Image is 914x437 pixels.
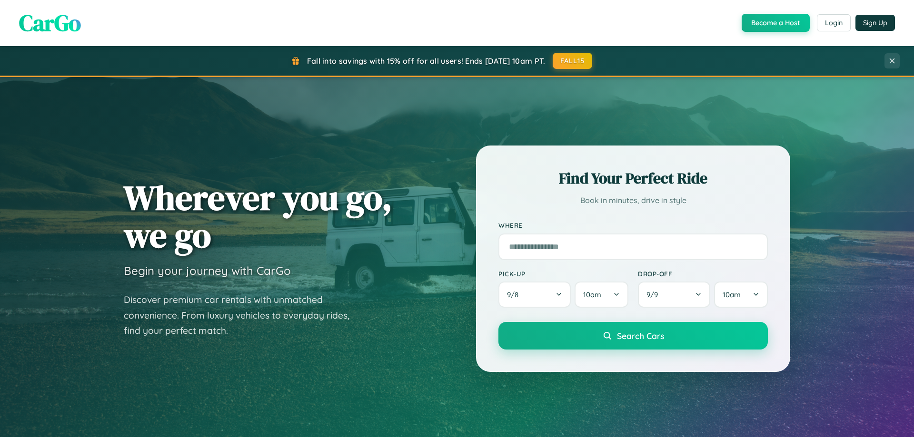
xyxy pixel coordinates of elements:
[714,282,768,308] button: 10am
[855,15,895,31] button: Sign Up
[583,290,601,299] span: 10am
[575,282,628,308] button: 10am
[638,270,768,278] label: Drop-off
[742,14,810,32] button: Become a Host
[498,194,768,207] p: Book in minutes, drive in style
[498,168,768,189] h2: Find Your Perfect Ride
[646,290,663,299] span: 9 / 9
[498,270,628,278] label: Pick-up
[617,330,664,341] span: Search Cars
[124,179,392,254] h1: Wherever you go, we go
[498,282,571,308] button: 9/8
[723,290,741,299] span: 10am
[638,282,710,308] button: 9/9
[553,53,593,69] button: FALL15
[124,292,362,339] p: Discover premium car rentals with unmatched convenience. From luxury vehicles to everyday rides, ...
[817,14,851,31] button: Login
[498,322,768,350] button: Search Cars
[307,56,546,66] span: Fall into savings with 15% off for all users! Ends [DATE] 10am PT.
[19,7,81,39] span: CarGo
[507,290,523,299] span: 9 / 8
[124,263,291,278] h3: Begin your journey with CarGo
[498,222,768,230] label: Where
